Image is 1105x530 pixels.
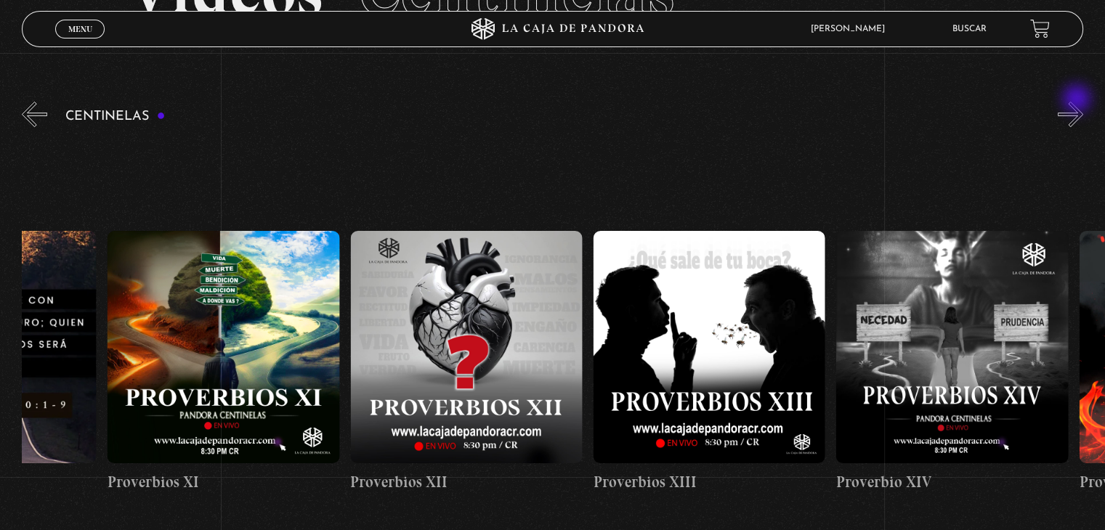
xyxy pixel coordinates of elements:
span: [PERSON_NAME] [804,25,899,33]
h4: Proverbios XII [351,470,583,494]
span: Menu [68,25,92,33]
span: Cerrar [63,36,97,46]
h3: Centinelas [65,110,165,123]
h4: Proverbio XIV [836,470,1068,494]
button: Previous [22,102,47,127]
button: Next [1058,102,1083,127]
h4: Proverbios XIII [594,470,825,494]
a: View your shopping cart [1030,19,1050,38]
a: Buscar [952,25,987,33]
h4: Proverbios XI [108,470,339,494]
